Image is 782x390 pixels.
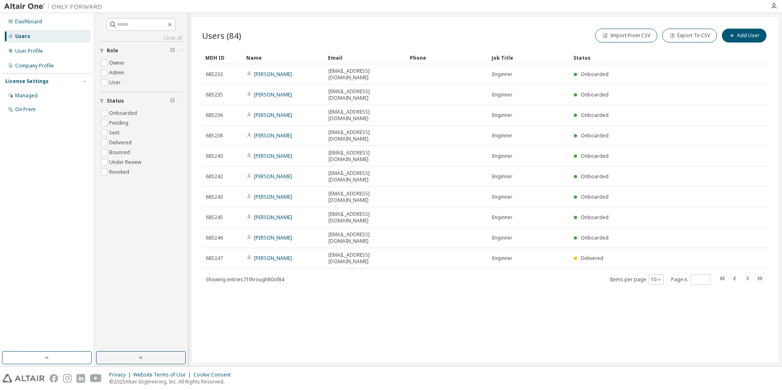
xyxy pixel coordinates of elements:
span: Enginner [492,71,512,78]
span: Enginner [492,92,512,98]
img: Altair One [4,2,106,11]
span: Onboarded [581,152,609,159]
span: Status [107,98,124,104]
span: Showing entries 71 through 80 of 84 [206,276,284,283]
a: Clear all [99,35,182,41]
button: Import From CSV [595,29,657,43]
span: 685232 [206,71,223,78]
p: © 2025 Altair Engineering, Inc. All Rights Reserved. [109,378,236,385]
span: [EMAIL_ADDRESS][DOMAIN_NAME] [328,150,403,163]
span: [EMAIL_ADDRESS][DOMAIN_NAME] [328,109,403,122]
span: Enginner [492,153,512,159]
span: Onboarded [581,173,609,180]
span: Onboarded [581,112,609,119]
img: youtube.svg [90,374,102,383]
span: Enginner [492,173,512,180]
button: Export To CSV [662,29,717,43]
span: Enginner [492,214,512,221]
span: 685243 [206,194,223,200]
div: Privacy [109,372,133,378]
span: 685245 [206,214,223,221]
div: Users [15,33,30,40]
a: [PERSON_NAME] [254,71,292,78]
label: Delivered [109,138,133,148]
a: [PERSON_NAME] [254,91,292,98]
span: Page n. [671,274,710,285]
span: Enginner [492,112,512,119]
div: Name [246,51,321,64]
span: [EMAIL_ADDRESS][DOMAIN_NAME] [328,88,403,101]
span: 685238 [206,132,223,139]
label: User [109,78,122,87]
label: Sent [109,128,121,138]
span: [EMAIL_ADDRESS][DOMAIN_NAME] [328,170,403,183]
div: Email [328,51,403,64]
span: 685246 [206,235,223,241]
div: Dashboard [15,18,42,25]
span: Clear filter [170,47,175,54]
span: Users (84) [202,30,241,41]
span: Enginner [492,255,512,262]
div: Company Profile [15,63,54,69]
a: [PERSON_NAME] [254,234,292,241]
span: Delivered [581,255,603,262]
span: Onboarded [581,214,609,221]
span: Onboarded [581,193,609,200]
label: Bounced [109,148,132,157]
span: [EMAIL_ADDRESS][DOMAIN_NAME] [328,211,403,224]
a: [PERSON_NAME] [254,173,292,180]
img: facebook.svg [49,374,58,383]
div: Phone [410,51,485,64]
label: Under Review [109,157,143,167]
div: Job Title [492,51,567,64]
span: 685242 [206,173,223,180]
label: Onboarded [109,108,139,118]
button: Role [99,42,182,60]
span: [EMAIL_ADDRESS][DOMAIN_NAME] [328,68,403,81]
label: Admin [109,68,126,78]
div: Status [573,51,726,64]
button: Add User [722,29,766,43]
span: [EMAIL_ADDRESS][DOMAIN_NAME] [328,252,403,265]
div: MDH ID [205,51,240,64]
a: [PERSON_NAME] [254,255,292,262]
span: Clear filter [170,98,175,104]
span: [EMAIL_ADDRESS][DOMAIN_NAME] [328,129,403,142]
a: [PERSON_NAME] [254,193,292,200]
span: 685236 [206,112,223,119]
span: Enginner [492,132,512,139]
span: Items per page [610,274,664,285]
span: Onboarded [581,234,609,241]
span: Enginner [492,194,512,200]
a: [PERSON_NAME] [254,132,292,139]
span: Onboarded [581,91,609,98]
span: Onboarded [581,71,609,78]
div: Cookie Consent [193,372,236,378]
div: User Profile [15,48,43,54]
label: Owner [109,58,126,68]
span: [EMAIL_ADDRESS][DOMAIN_NAME] [328,231,403,244]
button: 10 [651,276,662,283]
label: Pending [109,118,130,128]
span: 685235 [206,92,223,98]
img: instagram.svg [63,374,72,383]
span: 685240 [206,153,223,159]
div: Website Terms of Use [133,372,193,378]
div: On Prem [15,106,36,113]
img: linkedin.svg [76,374,85,383]
a: [PERSON_NAME] [254,152,292,159]
span: Onboarded [581,132,609,139]
a: [PERSON_NAME] [254,112,292,119]
span: [EMAIL_ADDRESS][DOMAIN_NAME] [328,191,403,204]
span: Enginner [492,235,512,241]
img: altair_logo.svg [2,374,45,383]
div: License Settings [5,78,49,85]
div: Managed [15,92,38,99]
span: Role [107,47,118,54]
span: 685247 [206,255,223,262]
button: Status [99,92,182,110]
label: Revoked [109,167,131,177]
a: [PERSON_NAME] [254,214,292,221]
